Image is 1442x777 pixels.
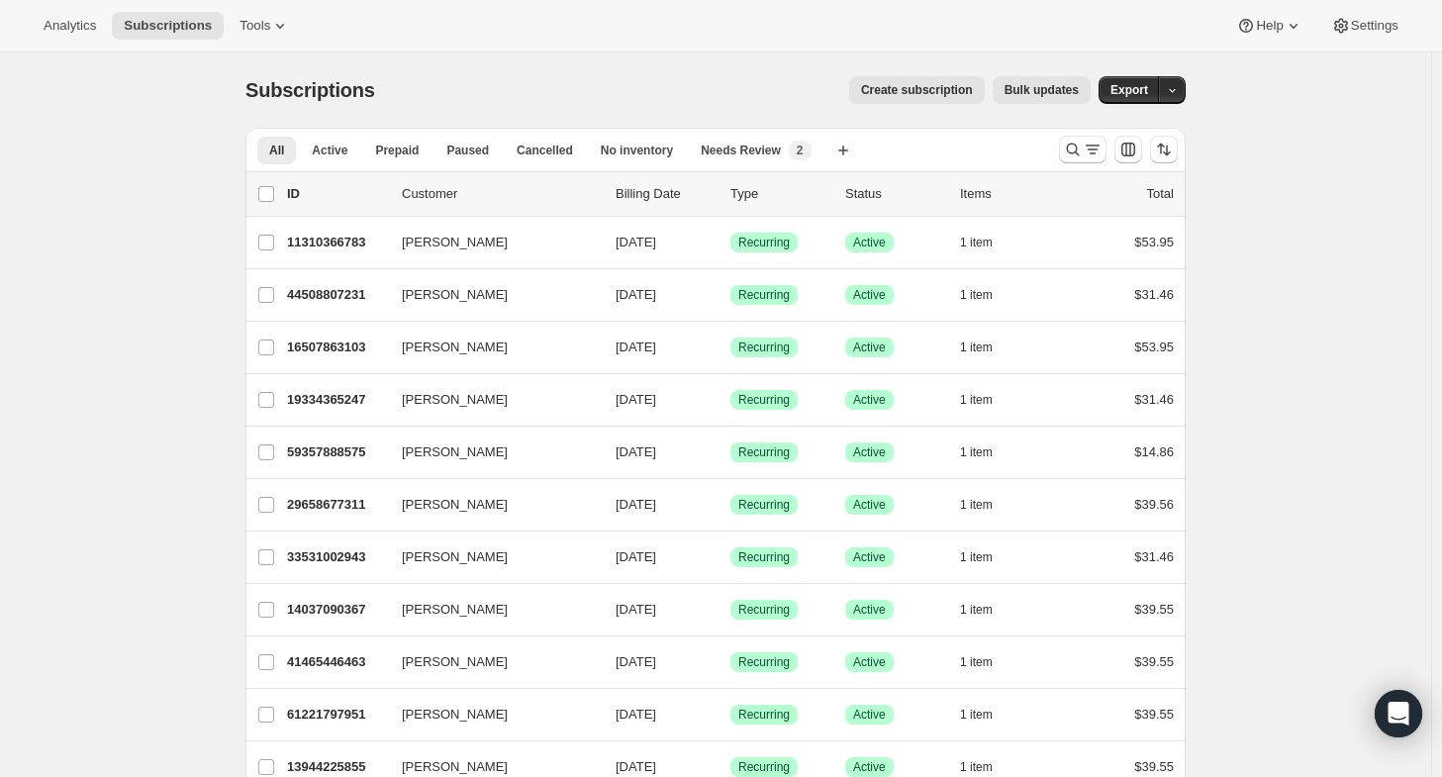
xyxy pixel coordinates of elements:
[616,392,656,407] span: [DATE]
[960,759,993,775] span: 1 item
[1351,18,1398,34] span: Settings
[287,652,386,672] p: 41465446463
[287,600,386,620] p: 14037090367
[1134,707,1174,722] span: $39.55
[402,390,508,410] span: [PERSON_NAME]
[960,491,1014,519] button: 1 item
[853,497,886,513] span: Active
[738,759,790,775] span: Recurring
[390,646,588,678] button: [PERSON_NAME]
[390,437,588,468] button: [PERSON_NAME]
[616,759,656,774] span: [DATE]
[390,594,588,626] button: [PERSON_NAME]
[616,497,656,512] span: [DATE]
[960,281,1014,309] button: 1 item
[402,442,508,462] span: [PERSON_NAME]
[1134,497,1174,512] span: $39.56
[960,648,1014,676] button: 1 item
[287,491,1174,519] div: 29658677311[PERSON_NAME][DATE]SuccessRecurringSuccessActive1 item$39.56
[738,654,790,670] span: Recurring
[287,386,1174,414] div: 19334365247[PERSON_NAME][DATE]SuccessRecurringSuccessActive1 item$31.46
[287,184,386,204] p: ID
[853,287,886,303] span: Active
[1147,184,1174,204] p: Total
[701,143,781,158] span: Needs Review
[1256,18,1283,34] span: Help
[402,600,508,620] span: [PERSON_NAME]
[960,392,993,408] span: 1 item
[960,602,993,618] span: 1 item
[1134,759,1174,774] span: $39.55
[287,285,386,305] p: 44508807231
[287,184,1174,204] div: IDCustomerBilling DateTypeStatusItemsTotal
[1110,82,1148,98] span: Export
[228,12,302,40] button: Tools
[287,648,1174,676] div: 41465446463[PERSON_NAME][DATE]SuccessRecurringSuccessActive1 item$39.55
[287,547,386,567] p: 33531002943
[616,707,656,722] span: [DATE]
[853,602,886,618] span: Active
[287,495,386,515] p: 29658677311
[853,707,886,723] span: Active
[738,497,790,513] span: Recurring
[1319,12,1410,40] button: Settings
[960,438,1014,466] button: 1 item
[287,705,386,725] p: 61221797951
[287,233,386,252] p: 11310366783
[853,235,886,250] span: Active
[797,143,804,158] span: 2
[960,334,1014,361] button: 1 item
[845,184,944,204] p: Status
[616,549,656,564] span: [DATE]
[287,596,1174,624] div: 14037090367[PERSON_NAME][DATE]SuccessRecurringSuccessActive1 item$39.55
[853,759,886,775] span: Active
[960,444,993,460] span: 1 item
[738,444,790,460] span: Recurring
[1134,654,1174,669] span: $39.55
[124,18,212,34] span: Subscriptions
[375,143,419,158] span: Prepaid
[960,707,993,723] span: 1 item
[245,79,375,101] span: Subscriptions
[960,184,1059,204] div: Items
[738,707,790,723] span: Recurring
[960,229,1014,256] button: 1 item
[287,438,1174,466] div: 59357888575[PERSON_NAME][DATE]SuccessRecurringSuccessActive1 item$14.86
[402,705,508,725] span: [PERSON_NAME]
[616,287,656,302] span: [DATE]
[960,701,1014,728] button: 1 item
[312,143,347,158] span: Active
[853,392,886,408] span: Active
[446,143,489,158] span: Paused
[960,596,1014,624] button: 1 item
[738,287,790,303] span: Recurring
[616,235,656,249] span: [DATE]
[853,549,886,565] span: Active
[738,392,790,408] span: Recurring
[287,757,386,777] p: 13944225855
[269,143,284,158] span: All
[402,285,508,305] span: [PERSON_NAME]
[32,12,108,40] button: Analytics
[517,143,573,158] span: Cancelled
[44,18,96,34] span: Analytics
[601,143,673,158] span: No inventory
[827,137,859,164] button: Create new view
[287,390,386,410] p: 19334365247
[960,340,993,355] span: 1 item
[1059,136,1106,163] button: Search and filter results
[960,543,1014,571] button: 1 item
[1134,235,1174,249] span: $53.95
[390,541,588,573] button: [PERSON_NAME]
[738,235,790,250] span: Recurring
[390,332,588,363] button: [PERSON_NAME]
[402,495,508,515] span: [PERSON_NAME]
[960,549,993,565] span: 1 item
[1005,82,1079,98] span: Bulk updates
[960,654,993,670] span: 1 item
[390,384,588,416] button: [PERSON_NAME]
[287,701,1174,728] div: 61221797951[PERSON_NAME][DATE]SuccessRecurringSuccessActive1 item$39.55
[616,340,656,354] span: [DATE]
[993,76,1091,104] button: Bulk updates
[738,340,790,355] span: Recurring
